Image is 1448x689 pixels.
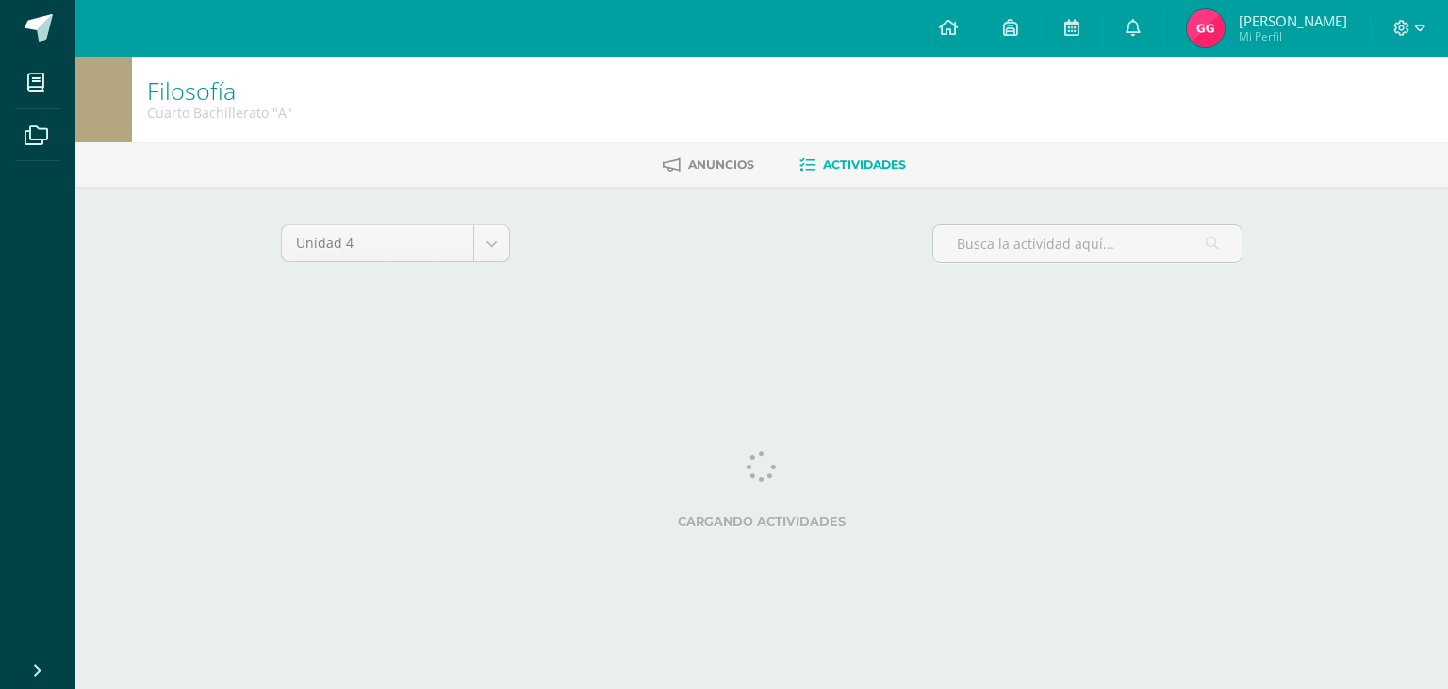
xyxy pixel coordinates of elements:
span: Anuncios [688,157,754,172]
a: Anuncios [663,150,754,180]
img: 28d94dd0c1ddc4cc68c2d32980247219.png [1187,9,1225,47]
label: Cargando actividades [281,515,1242,529]
span: Unidad 4 [296,225,459,261]
a: Actividades [799,150,906,180]
span: Mi Perfil [1239,28,1347,44]
h1: Filosofía [147,77,292,104]
span: [PERSON_NAME] [1239,11,1347,30]
div: Cuarto Bachillerato 'A' [147,104,292,122]
span: Actividades [823,157,906,172]
input: Busca la actividad aquí... [933,225,1242,262]
a: Unidad 4 [282,225,509,261]
a: Filosofía [147,74,236,107]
